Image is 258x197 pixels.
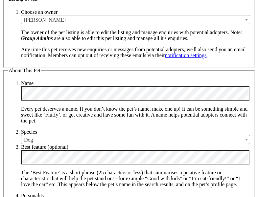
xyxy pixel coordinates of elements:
label: Species [21,129,37,135]
span: Hayley Gutmann [21,15,250,25]
p: Every pet deserves a name. If you don’t know the pet’s name, make one up! It can be something sim... [21,106,250,124]
p: The ‘Best Feature’ is a short phrase (25 characters or less) that summarises a positive feature o... [21,170,250,187]
label: Name [21,80,34,86]
p: Any time this pet receives new enquiries or messages from potential adopters, we'll also send you... [21,47,250,58]
span: Hayley Gutmann [21,15,250,24]
em: Group Admins [21,35,53,41]
a: notification settings [165,53,207,58]
span: Dog [21,135,250,144]
label: Best feature (optional) [21,144,68,150]
p: The owner of the pet listing is able to edit the listing and manage enquiries with potential adop... [21,30,250,41]
label: Choose an owner [21,9,58,15]
span: About This Pet [9,68,40,73]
